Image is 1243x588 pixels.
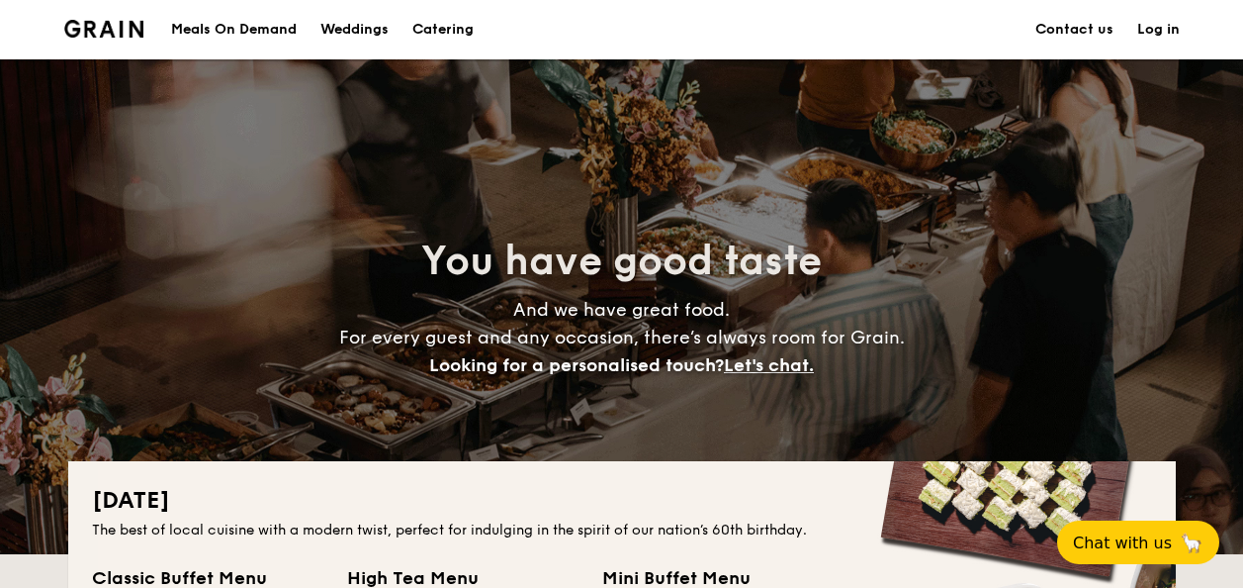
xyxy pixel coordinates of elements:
h2: [DATE] [92,485,1152,517]
span: You have good taste [421,238,822,285]
a: Logotype [64,20,144,38]
span: And we have great food. For every guest and any occasion, there’s always room for Grain. [339,299,905,376]
div: The best of local cuisine with a modern twist, perfect for indulging in the spirit of our nation’... [92,521,1152,540]
span: Looking for a personalised touch? [429,354,724,376]
button: Chat with us🦙 [1057,521,1219,564]
span: Let's chat. [724,354,814,376]
img: Grain [64,20,144,38]
span: Chat with us [1073,534,1172,552]
span: 🦙 [1180,532,1203,554]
